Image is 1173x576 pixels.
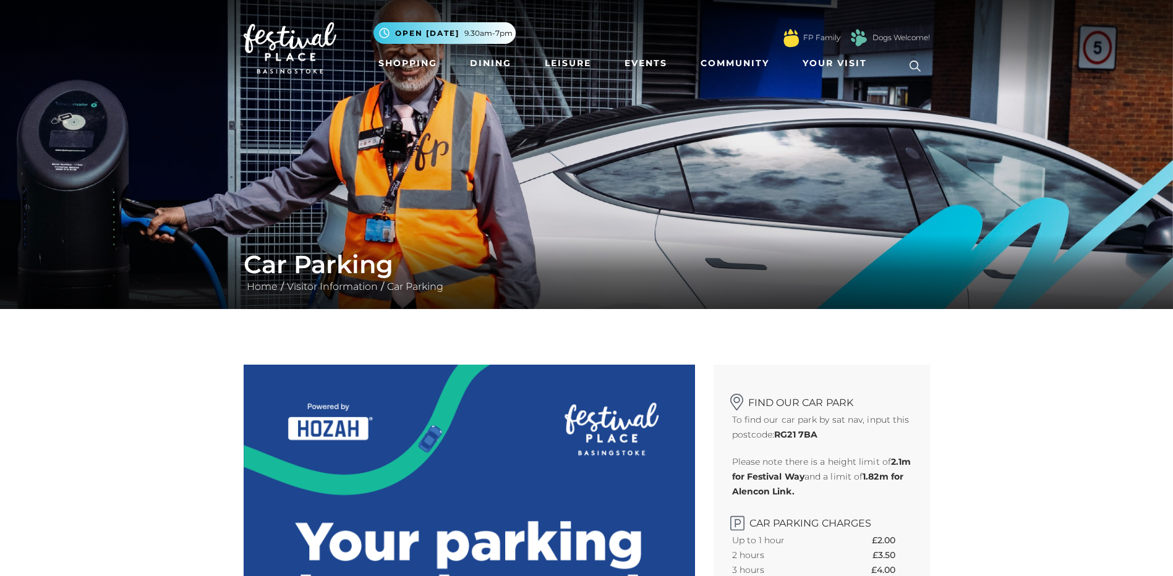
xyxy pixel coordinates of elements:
button: Open [DATE] 9.30am-7pm [373,22,516,44]
h1: Car Parking [244,250,930,279]
th: £2.00 [872,533,911,548]
th: £3.50 [872,548,911,562]
p: Please note there is a height limit of and a limit of [732,454,911,499]
span: Open [DATE] [395,28,459,39]
img: Festival Place Logo [244,22,336,74]
a: Events [620,52,672,75]
div: / / [234,250,939,294]
span: Your Visit [803,57,867,70]
h2: Find our car park [732,389,911,409]
a: Home [244,281,281,292]
span: 9.30am-7pm [464,28,513,39]
a: Car Parking [384,281,446,292]
a: Your Visit [798,52,878,75]
a: Shopping [373,52,442,75]
a: Dogs Welcome! [872,32,930,43]
th: 2 hours [732,548,831,562]
a: Community [696,52,774,75]
th: Up to 1 hour [732,533,831,548]
a: FP Family [803,32,840,43]
a: Leisure [540,52,596,75]
p: To find our car park by sat nav, input this postcode: [732,412,911,442]
h2: Car Parking Charges [732,511,911,529]
strong: RG21 7BA [774,429,817,440]
a: Dining [465,52,516,75]
a: Visitor Information [284,281,381,292]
